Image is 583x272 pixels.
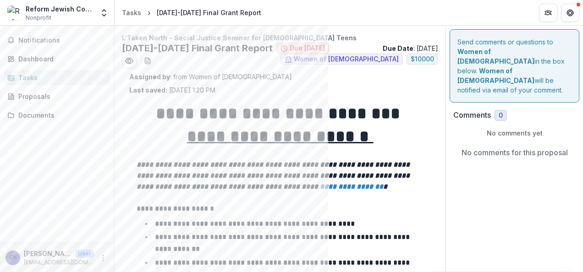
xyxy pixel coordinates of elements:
a: Documents [4,108,110,123]
div: [DATE]-[DATE] Final Grant Report [157,8,261,17]
p: No comments yet [453,128,576,138]
p: [DATE] 1:20 PM [129,85,215,95]
div: Dashboard [18,54,103,64]
a: Tasks [4,70,110,85]
p: [EMAIL_ADDRESS][DOMAIN_NAME] [24,258,94,267]
p: : from Women of [DEMOGRAPHIC_DATA] [129,72,431,82]
p: User [75,250,94,258]
h2: [DATE]-[DATE] Final Grant Report [122,43,273,54]
button: Preview 566b2995-bc0a-4199-8ec5-c7f30910e877.pdf [122,54,137,68]
div: Corinne Krepel [9,255,17,261]
a: Proposals [4,89,110,104]
p: [PERSON_NAME] [24,249,71,258]
nav: breadcrumb [118,6,265,19]
a: Dashboard [4,51,110,66]
div: Send comments or questions to in the box below. will be notified via email of your comment. [450,29,579,103]
button: More [98,252,109,263]
span: $ 10000 [411,55,434,63]
strong: Women of [DEMOGRAPHIC_DATA] [457,48,534,65]
button: Partners [539,4,557,22]
p: : [DATE] [383,44,438,53]
img: Reform Jewish Commuity of Canada [7,5,22,20]
span: Notifications [18,37,107,44]
div: Proposals [18,92,103,101]
strong: Assigned by [129,73,170,81]
a: Tasks [118,6,145,19]
button: download-word-button [140,54,155,68]
span: Women of [DEMOGRAPHIC_DATA] [294,55,399,63]
h2: Comments [453,111,491,120]
button: Get Help [561,4,579,22]
button: Notifications [4,33,110,48]
strong: Due Date [383,44,413,52]
span: Due [DATE] [290,44,325,52]
div: Tasks [122,8,141,17]
span: 0 [499,112,503,120]
div: Tasks [18,73,103,82]
div: Documents [18,110,103,120]
div: Reform Jewish Commuity of [GEOGRAPHIC_DATA] [26,4,94,14]
button: Open entity switcher [98,4,110,22]
span: Nonprofit [26,14,51,22]
p: No comments for this proposal [462,147,568,158]
strong: Last saved: [129,86,167,94]
p: L’Taken North – Social Justice Seminar for [DEMOGRAPHIC_DATA] Teens [122,33,438,43]
strong: Women of [DEMOGRAPHIC_DATA] [457,67,534,84]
